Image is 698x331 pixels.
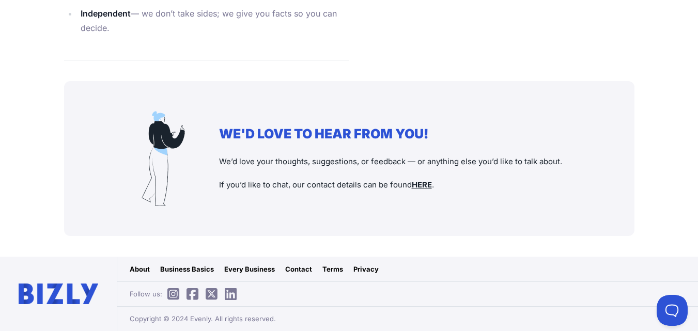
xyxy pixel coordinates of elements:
p: We’d love your thoughts, suggestions, or feedback — or anything else you’d like to talk about. If... [219,156,614,191]
a: HERE [412,180,432,190]
a: Contact [285,264,312,274]
strong: Independent [81,8,131,19]
a: Terms [322,264,343,274]
li: — we don’t take sides; we give you facts so you can decide. [77,6,349,35]
span: Copyright © 2024 Evenly. All rights reserved. [130,313,276,324]
span: Follow us: [130,289,242,299]
a: Every Business [224,264,275,274]
iframe: Toggle Customer Support [657,295,688,326]
a: Business Basics [160,264,214,274]
h2: WE'D LOVE TO HEAR FROM YOU! [219,126,614,141]
a: Privacy [353,264,379,274]
a: About [130,264,150,274]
